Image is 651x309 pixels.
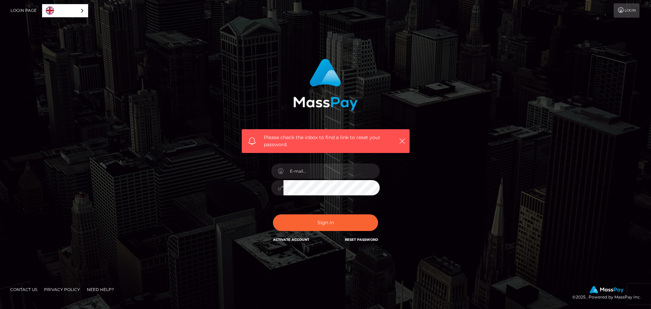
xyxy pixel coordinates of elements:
[41,284,83,295] a: Privacy Policy
[273,237,309,242] a: Activate Account
[345,237,378,242] a: Reset Password
[42,4,88,17] a: English
[7,284,40,295] a: Contact Us
[42,4,88,17] aside: Language selected: English
[264,134,388,148] span: Please check the inbox to find a link to reset your password.
[590,286,624,293] img: MassPay
[293,59,358,111] img: MassPay Login
[273,214,378,231] button: Sign in
[42,4,88,17] div: Language
[614,3,639,18] a: Login
[572,286,646,301] div: © 2025 , Powered by MassPay Inc.
[11,3,37,18] a: Login Page
[84,284,117,295] a: Need Help?
[283,163,380,179] input: E-mail...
